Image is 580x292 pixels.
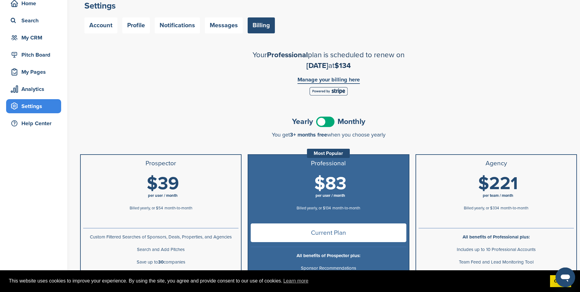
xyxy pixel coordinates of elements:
[297,253,360,258] b: All benefits of Prospector plus:
[309,87,348,95] img: Stripe
[6,65,61,79] a: My Pages
[419,258,574,266] p: Team Feed and Lead Monitoring Tool
[6,13,61,28] a: Search
[483,193,513,198] span: per team / month
[155,17,200,33] a: Notifications
[419,160,574,167] h3: Agency
[478,173,518,194] span: $221
[9,101,61,112] div: Settings
[464,206,499,211] span: Billed yearly, or $334
[83,246,238,253] p: Search and Add Pitches
[297,77,360,84] a: Manage your billing here
[147,173,179,194] span: $39
[267,51,308,59] span: Professional
[9,276,545,286] span: This website uses cookies to improve your experience. By using the site, you agree and provide co...
[556,268,575,287] iframe: Button to launch messaging window
[9,15,61,26] div: Search
[164,206,192,211] span: month-to-month
[297,206,331,211] span: Billed yearly, or $134
[550,275,571,287] a: dismiss cookie message
[314,173,346,194] span: $83
[251,223,406,242] span: Current Plan
[9,66,61,77] div: My Pages
[463,234,530,240] b: All benefits of Professional plus:
[84,17,117,33] a: Account
[334,61,351,70] span: $134
[6,48,61,62] a: Pitch Board
[6,31,61,45] a: My CRM
[316,193,345,198] span: per user / month
[222,50,436,71] h2: Your plan is scheduled to renew on at
[248,17,275,33] a: Billing
[307,149,350,158] div: Most Popular
[6,82,61,96] a: Analytics
[306,61,328,70] span: [DATE]
[292,118,313,125] span: Yearly
[148,193,178,198] span: per user / month
[83,160,238,167] h3: Prospector
[9,118,61,129] div: Help Center
[158,259,164,265] b: 30
[419,246,574,253] p: Includes up to 10 Professional Accounts
[205,17,243,33] a: Messages
[83,233,238,241] p: Custom Filtered Searches of Sponsors, Deals, Properties, and Agencies
[501,206,528,211] span: month-to-month
[251,160,406,167] h3: Professional
[332,206,360,211] span: month-to-month
[80,132,577,138] div: You get when you choose yearly
[251,264,406,272] p: Sponsor Recommendations
[9,32,61,43] div: My CRM
[290,131,327,138] span: 3+ months free
[6,116,61,130] a: Help Center
[6,99,61,113] a: Settings
[9,84,61,95] div: Analytics
[83,258,238,266] p: Save up to companies
[84,0,573,11] h2: Settings
[338,118,365,125] span: Monthly
[9,49,61,60] div: Pitch Board
[122,17,150,33] a: Profile
[130,206,163,211] span: Billed yearly, or $54
[283,276,309,286] a: learn more about cookies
